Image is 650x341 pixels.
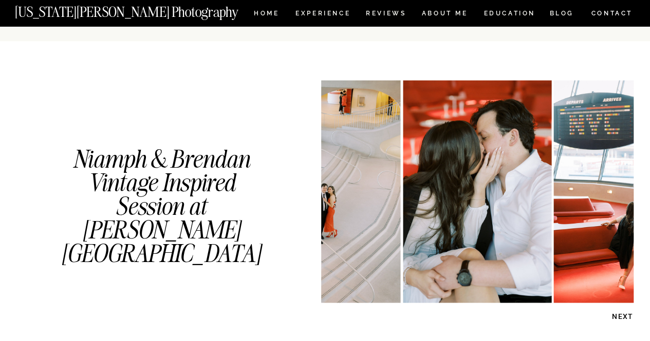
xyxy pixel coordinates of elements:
a: [US_STATE][PERSON_NAME] Photography [15,5,273,14]
a: Experience [295,10,349,19]
p: NEXT [581,312,634,322]
a: ABOUT ME [421,10,468,19]
a: CONTACT [590,8,633,19]
a: EDUCATION [482,10,536,19]
a: REVIEWS [366,10,404,19]
a: HOME [252,10,281,19]
a: BLOG [549,10,574,19]
h1: Niamph & Brendan Vintage Inspired Session at [PERSON_NAME][GEOGRAPHIC_DATA] [55,148,268,216]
